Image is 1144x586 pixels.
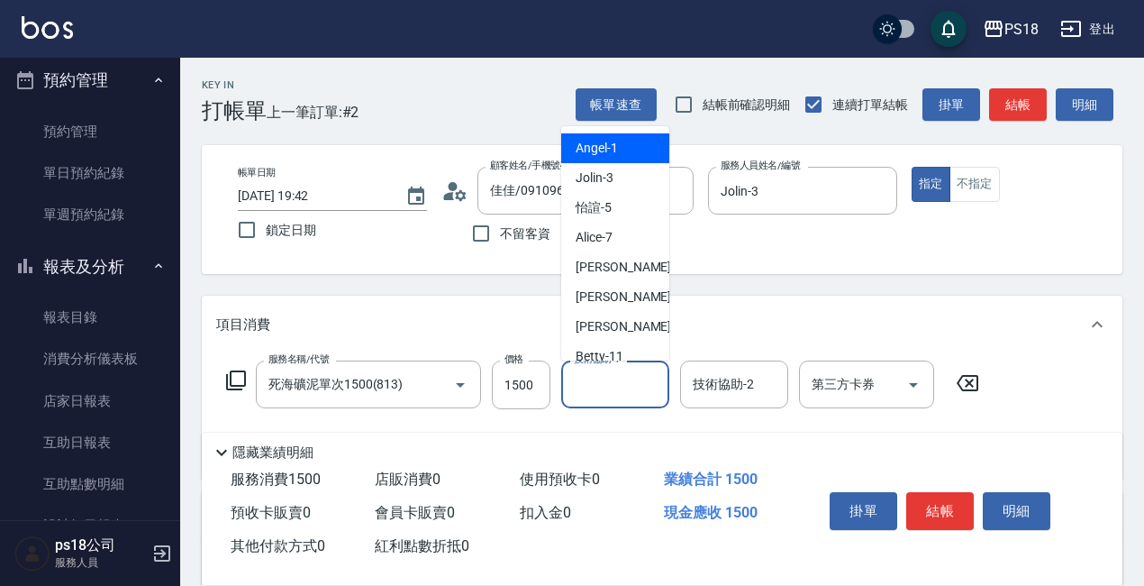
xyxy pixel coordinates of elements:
[576,228,613,247] span: Alice -7
[7,297,173,338] a: 報表目錄
[576,317,689,336] span: [PERSON_NAME] -10
[7,380,173,422] a: 店家日報表
[7,338,173,380] a: 消費分析儀表板
[912,167,950,202] button: 指定
[1004,18,1039,41] div: PS18
[976,11,1046,48] button: PS18
[906,492,974,530] button: 結帳
[520,471,600,488] span: 使用預收卡 0
[703,96,791,114] span: 結帳前確認明細
[504,353,523,366] label: 價格
[7,463,173,505] a: 互助點數明細
[266,221,316,240] span: 鎖定日期
[664,471,758,488] span: 業績合計 1500
[576,88,657,122] button: 帳單速查
[268,353,329,366] label: 服務名稱/代號
[576,169,613,188] span: Jolin -3
[983,492,1050,530] button: 明細
[55,536,147,554] h5: ps18公司
[22,16,73,39] img: Logo
[238,181,387,211] input: YYYY/MM/DD hh:mm
[7,194,173,235] a: 單週預約紀錄
[7,57,173,104] button: 預約管理
[576,258,682,277] span: [PERSON_NAME] -8
[7,152,173,194] a: 單日預約紀錄
[231,504,311,521] span: 預收卡販賣 0
[375,537,469,554] span: 紅利點數折抵 0
[7,111,173,152] a: 預約管理
[395,175,438,218] button: Choose date, selected date is 2025-10-14
[949,167,1000,202] button: 不指定
[7,243,173,290] button: 報表及分析
[231,537,325,554] span: 其他付款方式 0
[202,98,267,124] h3: 打帳單
[14,536,50,572] img: Person
[576,198,612,217] span: 怡諠 -5
[375,471,440,488] span: 店販消費 0
[202,296,1122,353] div: 項目消費
[490,159,593,172] label: 顧客姓名/手機號碼/編號
[238,166,276,179] label: 帳單日期
[232,444,313,462] p: 隱藏業績明細
[7,422,173,463] a: 互助日報表
[721,159,800,172] label: 服務人員姓名/編號
[55,554,147,571] p: 服務人員
[202,79,267,91] h2: Key In
[500,224,550,243] span: 不留客資
[664,504,758,521] span: 現金應收 1500
[216,316,270,334] p: 項目消費
[830,492,897,530] button: 掛單
[267,101,359,124] span: 上一筆訂單:#2
[7,505,173,546] a: 設計師日報表
[931,11,967,47] button: save
[1056,88,1113,122] button: 明細
[375,504,455,521] span: 會員卡販賣 0
[576,288,682,307] span: [PERSON_NAME] -9
[576,139,618,158] span: Angel -1
[446,371,475,399] button: Open
[520,504,571,521] span: 扣入金 0
[899,371,928,399] button: Open
[231,471,321,488] span: 服務消費 1500
[989,88,1047,122] button: 結帳
[576,347,623,366] span: Betty -11
[832,96,908,114] span: 連續打單結帳
[922,88,980,122] button: 掛單
[1053,13,1122,46] button: 登出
